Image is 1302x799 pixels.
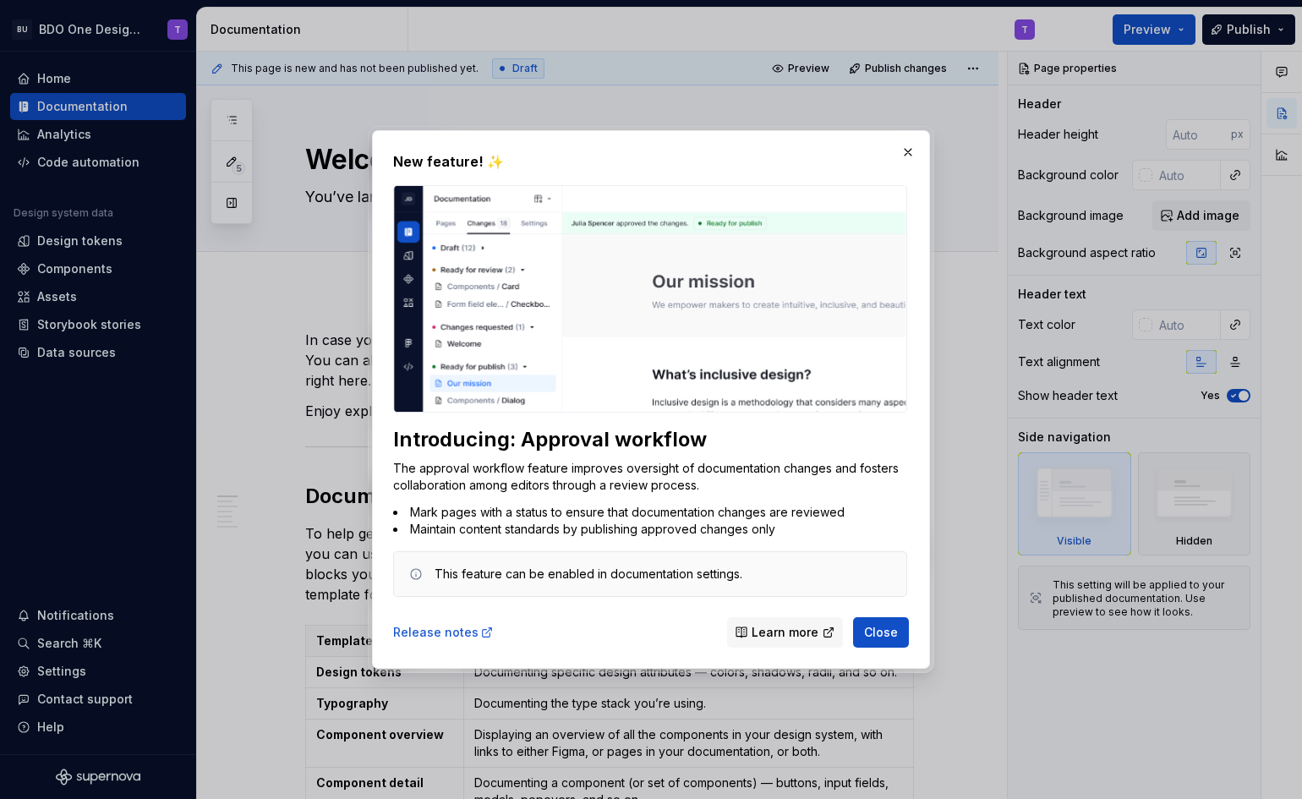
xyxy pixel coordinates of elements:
[435,566,742,583] div: This feature can be enabled in documentation settings.
[393,460,907,494] p: The approval workflow feature improves oversight of documentation changes and fosters collaborati...
[853,617,909,648] button: Close
[393,504,907,521] li: Mark pages with a status to ensure that documentation changes are reviewed
[752,624,818,641] span: Learn more
[727,617,843,648] a: Learn more
[393,521,907,538] li: Maintain content standards by publishing approved changes only
[393,151,909,172] h2: New feature! ✨
[393,624,494,641] a: Release notes
[393,426,907,453] div: Introducing: Approval workflow
[864,624,898,641] span: Close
